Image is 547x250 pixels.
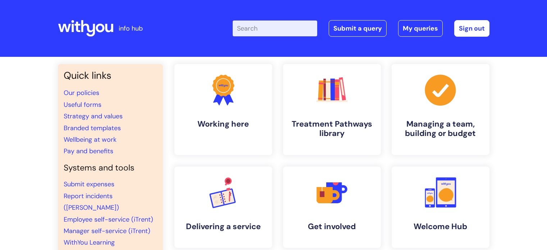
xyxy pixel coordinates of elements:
a: Report incidents ([PERSON_NAME]) [64,192,119,212]
p: info hub [119,23,143,34]
a: Wellbeing at work [64,135,117,144]
a: Strategy and values [64,112,123,121]
a: WithYou Learning [64,238,115,247]
a: Pay and benefits [64,147,113,155]
a: Treatment Pathways library [283,64,381,155]
input: Search [233,21,317,36]
a: Our policies [64,88,99,97]
h4: Treatment Pathways library [289,119,375,138]
h3: Quick links [64,70,157,81]
a: Submit a query [329,20,387,37]
h4: Systems and tools [64,163,157,173]
h4: Working here [180,119,266,129]
a: Branded templates [64,124,121,132]
a: Welcome Hub [392,167,489,248]
a: Useful forms [64,100,101,109]
h4: Welcome Hub [397,222,484,231]
a: My queries [398,20,443,37]
a: Submit expenses [64,180,114,188]
div: | - [233,20,489,37]
a: Delivering a service [174,167,272,248]
h4: Delivering a service [180,222,266,231]
a: Get involved [283,167,381,248]
a: Employee self-service (iTrent) [64,215,153,224]
h4: Get involved [289,222,375,231]
a: Working here [174,64,272,155]
h4: Managing a team, building or budget [397,119,484,138]
a: Manager self-service (iTrent) [64,227,150,235]
a: Sign out [454,20,489,37]
a: Managing a team, building or budget [392,64,489,155]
